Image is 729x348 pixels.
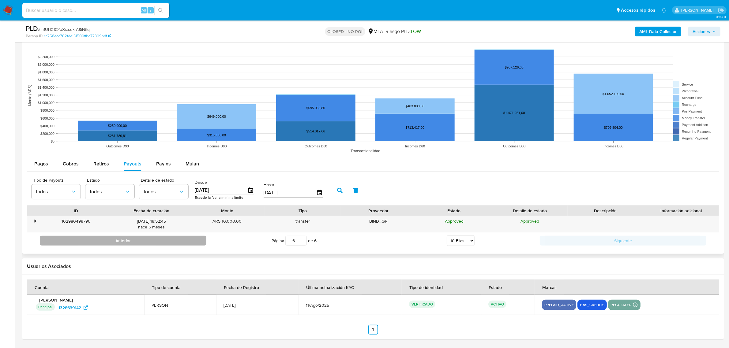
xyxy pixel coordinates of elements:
p: CLOSED - NO ROI [325,27,365,36]
b: PLD [26,24,38,33]
span: # In1UH21CYoXstcdxrA8iNflq [38,26,90,32]
span: LOW [411,28,421,35]
a: cc758ecc702fde131509ffbd77309bdf [44,33,111,39]
b: Person ID [26,33,43,39]
span: Acciones [693,27,710,36]
button: AML Data Collector [635,27,681,36]
span: 3.154.0 [716,14,726,19]
a: Notificaciones [661,8,667,13]
div: MLA [368,28,383,35]
span: Accesos rápidos [621,7,655,13]
input: Buscar usuario o caso... [22,6,169,14]
a: Salir [718,7,724,13]
b: AML Data Collector [639,27,677,36]
button: search-icon [154,6,167,15]
h2: Usuarios Asociados [27,263,719,269]
span: Riesgo PLD: [386,28,421,35]
button: Acciones [688,27,720,36]
span: s [150,7,152,13]
span: Alt [141,7,146,13]
p: ludmila.lanatti@mercadolibre.com [681,7,716,13]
